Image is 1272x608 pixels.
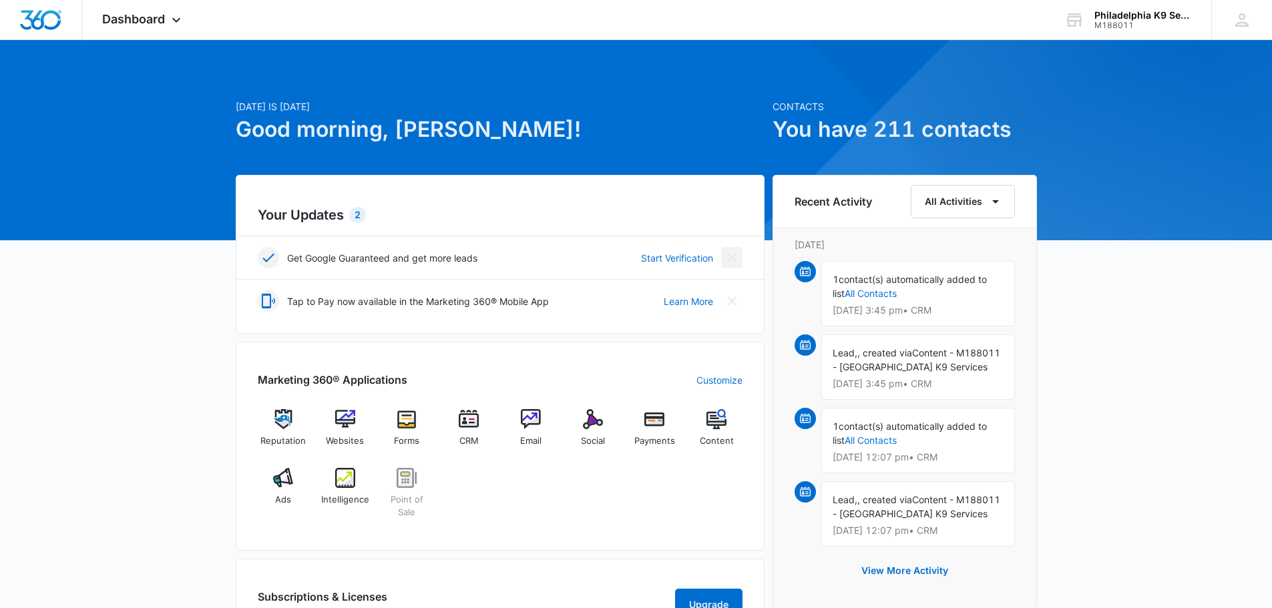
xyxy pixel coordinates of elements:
p: Contacts [773,99,1037,113]
p: Get Google Guaranteed and get more leads [287,251,477,265]
span: Email [520,434,542,448]
a: All Contacts [845,288,897,299]
a: Forms [381,409,433,457]
a: Payments [629,409,680,457]
span: contact(s) automatically added to list [833,274,987,299]
a: Reputation [258,409,309,457]
button: Close [721,290,743,312]
a: Websites [319,409,371,457]
span: 1 [833,274,839,285]
a: Customize [696,373,743,387]
a: Learn More [664,294,713,308]
a: Intelligence [319,468,371,529]
button: All Activities [911,185,1015,218]
span: Content [700,434,734,448]
span: Lead, [833,494,857,505]
span: Forms [394,434,419,448]
span: Websites [326,434,364,448]
a: Ads [258,468,309,529]
span: Content - M188011 - [GEOGRAPHIC_DATA] K9 Services [833,494,1000,519]
p: [DATE] 12:07 pm • CRM [833,526,1004,535]
span: 1 [833,420,839,432]
span: Point of Sale [381,493,433,519]
p: [DATE] 3:45 pm • CRM [833,306,1004,315]
button: Close [721,247,743,268]
p: [DATE] [795,238,1015,252]
p: [DATE] is [DATE] [236,99,765,113]
p: Tap to Pay now available in the Marketing 360® Mobile App [287,294,549,308]
a: Content [691,409,743,457]
h1: Good morning, [PERSON_NAME]! [236,113,765,145]
button: View More Activity [848,555,962,587]
h1: You have 211 contacts [773,113,1037,145]
span: , created via [857,347,912,358]
a: All Contacts [845,434,897,446]
p: [DATE] 3:45 pm • CRM [833,379,1004,388]
a: CRM [443,409,495,457]
span: contact(s) automatically added to list [833,420,987,446]
h6: Recent Activity [795,194,872,210]
span: Content - M188011 - [GEOGRAPHIC_DATA] K9 Services [833,347,1000,372]
a: Email [505,409,557,457]
div: 2 [349,207,366,223]
span: Social [581,434,605,448]
a: Point of Sale [381,468,433,529]
span: Intelligence [321,493,369,507]
span: Dashboard [102,12,165,26]
span: Reputation [260,434,306,448]
a: Social [567,409,618,457]
span: Lead, [833,347,857,358]
p: [DATE] 12:07 pm • CRM [833,452,1004,462]
span: Payments [634,434,675,448]
a: Start Verification [641,251,713,265]
span: CRM [459,434,479,448]
div: account id [1094,21,1192,30]
span: , created via [857,494,912,505]
span: Ads [275,493,291,507]
h2: Your Updates [258,205,743,225]
h2: Marketing 360® Applications [258,372,407,388]
div: account name [1094,10,1192,21]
